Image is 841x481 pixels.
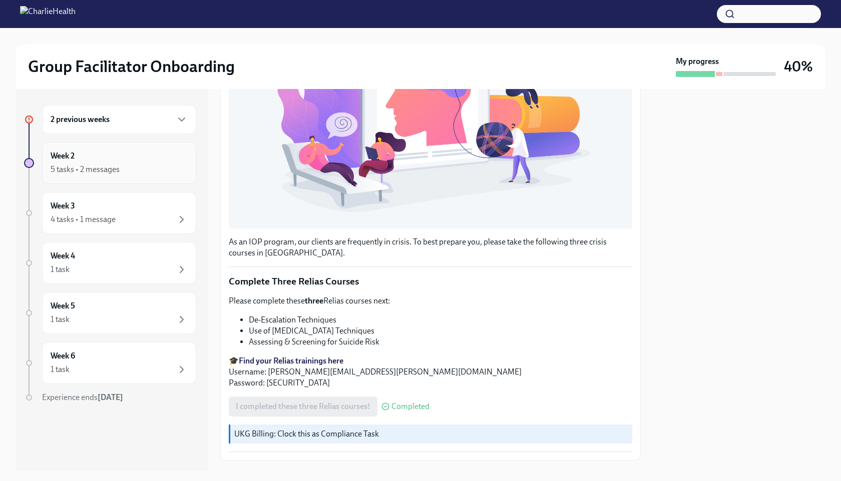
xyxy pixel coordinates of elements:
[24,342,196,384] a: Week 61 task
[51,314,70,325] div: 1 task
[51,300,75,311] h6: Week 5
[42,105,196,134] div: 2 previous weeks
[20,6,76,22] img: CharlieHealth
[391,402,430,410] span: Completed
[51,250,75,261] h6: Week 4
[305,296,323,305] strong: three
[239,356,343,365] a: Find your Relias trainings here
[51,214,116,225] div: 4 tasks • 1 message
[24,142,196,184] a: Week 25 tasks • 2 messages
[229,355,632,388] p: 🎓 Username: [PERSON_NAME][EMAIL_ADDRESS][PERSON_NAME][DOMAIN_NAME] Password: [SECURITY_DATA]
[229,236,632,258] p: As an IOP program, our clients are frequently in crisis. To best prepare you, please take the fol...
[51,200,75,211] h6: Week 3
[234,428,628,439] p: UKG Billing: Clock this as Compliance Task
[249,325,632,336] li: Use of [MEDICAL_DATA] Techniques
[51,114,110,125] h6: 2 previous weeks
[229,295,632,306] p: Please complete these Relias courses next:
[249,314,632,325] li: De-Escalation Techniques
[51,350,75,361] h6: Week 6
[249,336,632,347] li: Assessing & Screening for Suicide Risk
[24,292,196,334] a: Week 51 task
[51,264,70,275] div: 1 task
[51,150,75,161] h6: Week 2
[28,56,235,76] h2: Group Facilitator Onboarding
[229,275,632,288] p: Complete Three Relias Courses
[51,164,120,175] div: 5 tasks • 2 messages
[98,392,123,402] strong: [DATE]
[51,364,70,375] div: 1 task
[42,392,123,402] span: Experience ends
[24,192,196,234] a: Week 34 tasks • 1 message
[676,56,719,67] strong: My progress
[24,242,196,284] a: Week 41 task
[784,57,813,75] h3: 40%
